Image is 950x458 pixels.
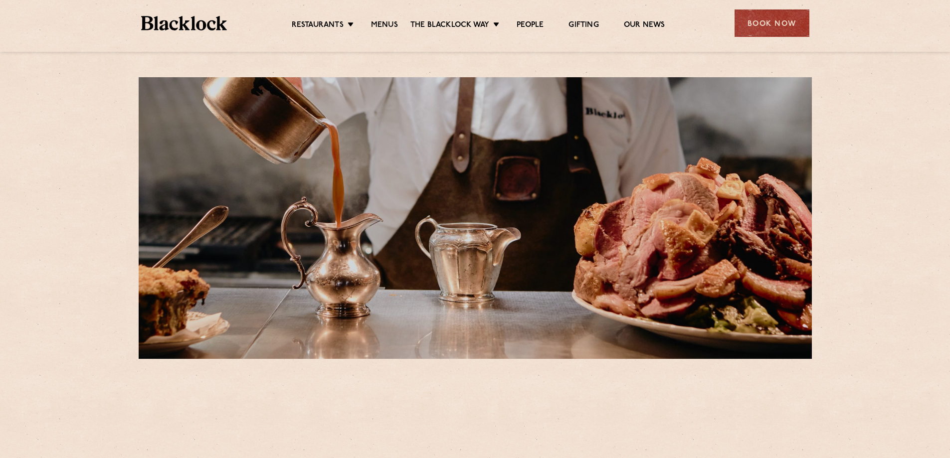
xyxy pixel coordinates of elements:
a: The Blacklock Way [410,20,489,31]
a: Our News [624,20,665,31]
a: Menus [371,20,398,31]
a: Gifting [569,20,598,31]
img: BL_Textured_Logo-footer-cropped.svg [141,16,227,30]
a: Restaurants [292,20,344,31]
a: People [517,20,544,31]
div: Book Now [735,9,809,37]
